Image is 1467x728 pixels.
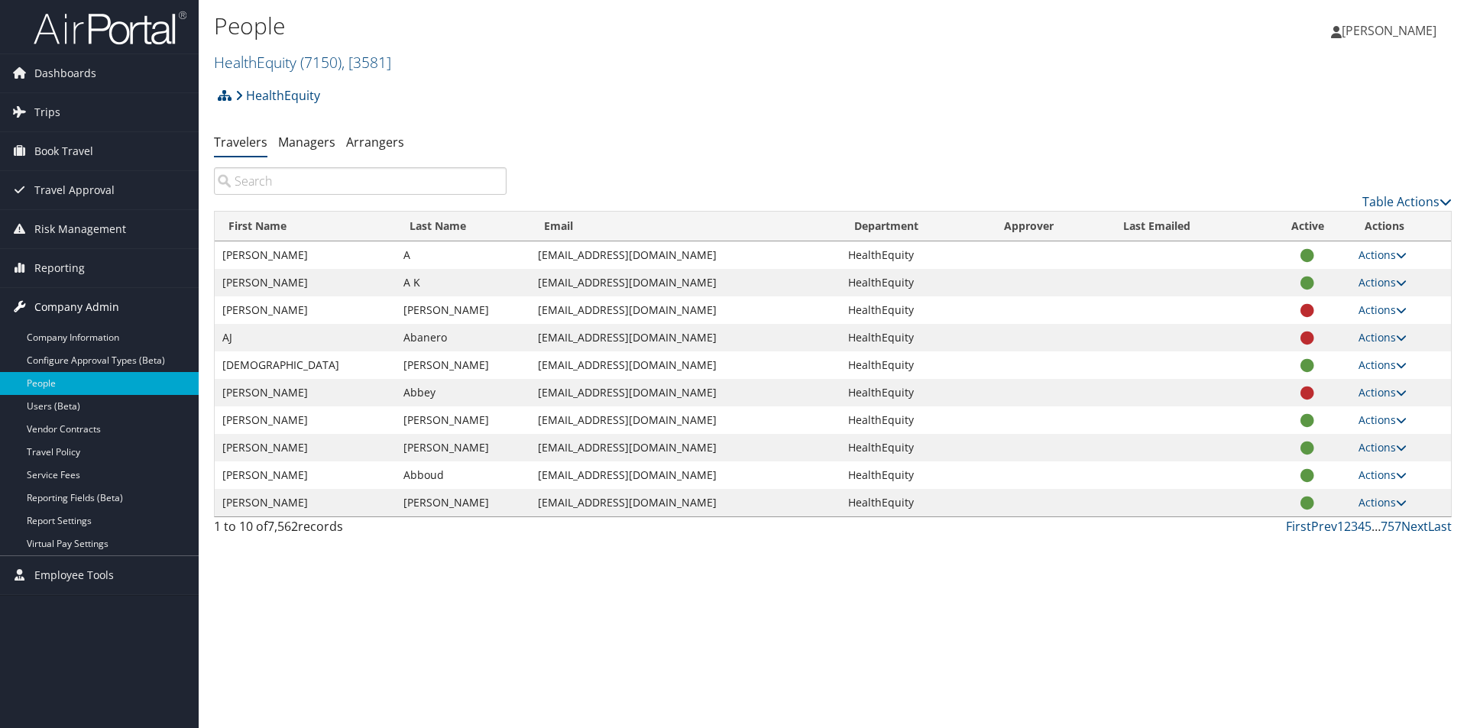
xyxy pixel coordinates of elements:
[1401,518,1428,535] a: Next
[1344,518,1351,535] a: 2
[214,134,267,150] a: Travelers
[215,296,396,324] td: [PERSON_NAME]
[214,167,507,195] input: Search
[396,296,530,324] td: [PERSON_NAME]
[215,351,396,379] td: [DEMOGRAPHIC_DATA]
[1109,212,1264,241] th: Last Emailed: activate to sort column ascending
[396,489,530,516] td: [PERSON_NAME]
[1311,518,1337,535] a: Prev
[530,351,840,379] td: [EMAIL_ADDRESS][DOMAIN_NAME]
[34,288,119,326] span: Company Admin
[34,171,115,209] span: Travel Approval
[1428,518,1452,535] a: Last
[215,379,396,406] td: [PERSON_NAME]
[346,134,404,150] a: Arrangers
[530,296,840,324] td: [EMAIL_ADDRESS][DOMAIN_NAME]
[34,249,85,287] span: Reporting
[215,241,396,269] td: [PERSON_NAME]
[1359,275,1407,290] a: Actions
[396,379,530,406] td: Abbey
[34,132,93,170] span: Book Travel
[840,351,990,379] td: HealthEquity
[840,269,990,296] td: HealthEquity
[215,489,396,516] td: [PERSON_NAME]
[1358,518,1365,535] a: 4
[1359,385,1407,400] a: Actions
[1286,518,1311,535] a: First
[1362,193,1452,210] a: Table Actions
[1342,22,1436,39] span: [PERSON_NAME]
[1359,358,1407,372] a: Actions
[396,241,530,269] td: A
[34,54,96,92] span: Dashboards
[214,10,1039,42] h1: People
[215,269,396,296] td: [PERSON_NAME]
[530,461,840,489] td: [EMAIL_ADDRESS][DOMAIN_NAME]
[840,434,990,461] td: HealthEquity
[1371,518,1381,535] span: …
[342,52,391,73] span: , [ 3581 ]
[34,556,114,594] span: Employee Tools
[530,379,840,406] td: [EMAIL_ADDRESS][DOMAIN_NAME]
[1359,248,1407,262] a: Actions
[396,212,530,241] th: Last Name: activate to sort column descending
[396,324,530,351] td: Abanero
[1365,518,1371,535] a: 5
[840,489,990,516] td: HealthEquity
[1351,212,1451,241] th: Actions
[396,351,530,379] td: [PERSON_NAME]
[215,406,396,434] td: [PERSON_NAME]
[1359,440,1407,455] a: Actions
[215,324,396,351] td: AJ
[1264,212,1351,241] th: Active: activate to sort column ascending
[840,212,990,241] th: Department: activate to sort column ascending
[1351,518,1358,535] a: 3
[840,324,990,351] td: HealthEquity
[840,461,990,489] td: HealthEquity
[396,269,530,296] td: A K
[1359,330,1407,345] a: Actions
[1337,518,1344,535] a: 1
[267,518,298,535] span: 7,562
[1331,8,1452,53] a: [PERSON_NAME]
[1359,413,1407,427] a: Actions
[396,434,530,461] td: [PERSON_NAME]
[530,489,840,516] td: [EMAIL_ADDRESS][DOMAIN_NAME]
[840,296,990,324] td: HealthEquity
[34,93,60,131] span: Trips
[215,212,396,241] th: First Name: activate to sort column ascending
[214,52,391,73] a: HealthEquity
[396,406,530,434] td: [PERSON_NAME]
[235,80,320,111] a: HealthEquity
[530,269,840,296] td: [EMAIL_ADDRESS][DOMAIN_NAME]
[1359,303,1407,317] a: Actions
[530,241,840,269] td: [EMAIL_ADDRESS][DOMAIN_NAME]
[990,212,1109,241] th: Approver
[1381,518,1401,535] a: 757
[396,461,530,489] td: Abboud
[840,379,990,406] td: HealthEquity
[530,324,840,351] td: [EMAIL_ADDRESS][DOMAIN_NAME]
[300,52,342,73] span: ( 7150 )
[278,134,335,150] a: Managers
[1359,468,1407,482] a: Actions
[215,461,396,489] td: [PERSON_NAME]
[214,517,507,543] div: 1 to 10 of records
[530,434,840,461] td: [EMAIL_ADDRESS][DOMAIN_NAME]
[530,406,840,434] td: [EMAIL_ADDRESS][DOMAIN_NAME]
[840,406,990,434] td: HealthEquity
[840,241,990,269] td: HealthEquity
[34,10,186,46] img: airportal-logo.png
[34,210,126,248] span: Risk Management
[530,212,840,241] th: Email: activate to sort column ascending
[1359,495,1407,510] a: Actions
[215,434,396,461] td: [PERSON_NAME]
